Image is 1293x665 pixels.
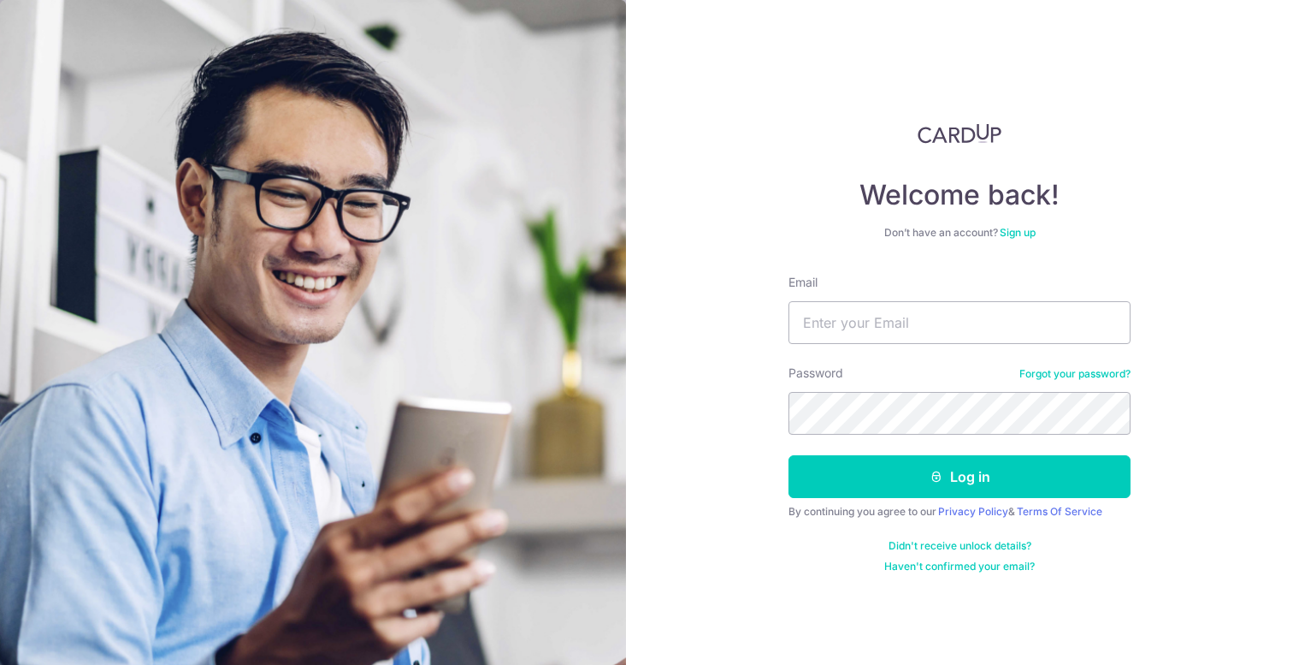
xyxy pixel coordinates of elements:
[788,274,818,291] label: Email
[788,178,1131,212] h4: Welcome back!
[884,560,1035,573] a: Haven't confirmed your email?
[938,505,1008,518] a: Privacy Policy
[788,365,843,382] label: Password
[788,505,1131,519] div: By continuing you agree to our &
[788,226,1131,240] div: Don’t have an account?
[1019,367,1131,381] a: Forgot your password?
[918,123,1001,144] img: CardUp Logo
[1017,505,1102,518] a: Terms Of Service
[788,455,1131,498] button: Log in
[788,301,1131,344] input: Enter your Email
[889,539,1031,553] a: Didn't receive unlock details?
[1000,226,1036,239] a: Sign up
